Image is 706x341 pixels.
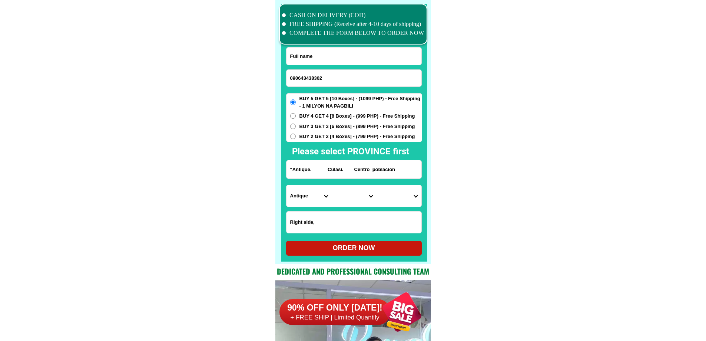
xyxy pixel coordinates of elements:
[286,212,421,233] input: Input LANDMARKOFLOCATION
[290,124,296,129] input: BUY 3 GET 3 [6 Boxes] - (899 PHP) - Free Shipping
[299,133,415,140] span: BUY 2 GET 2 [4 Boxes] - (799 PHP) - Free Shipping
[286,185,331,207] select: Select province
[275,266,431,277] h2: Dedicated and professional consulting team
[286,70,421,86] input: Input phone_number
[299,95,422,109] span: BUY 5 GET 5 [10 Boxes] - (1099 PHP) - Free Shipping - 1 MILYON NA PAGBILI
[376,185,421,207] select: Select commune
[279,314,391,322] h6: + FREE SHIP | Limited Quantily
[331,185,376,207] select: Select district
[282,11,424,20] li: CASH ON DELIVERY (COD)
[290,99,296,105] input: BUY 5 GET 5 [10 Boxes] - (1099 PHP) - Free Shipping - 1 MILYON NA PAGBILI
[286,160,421,178] input: Input address
[286,47,421,65] input: Input full_name
[290,134,296,139] input: BUY 2 GET 2 [4 Boxes] - (799 PHP) - Free Shipping
[279,302,391,314] h6: 90% OFF ONLY [DATE]!
[292,145,489,158] h2: Please select PROVINCE first
[290,113,296,119] input: BUY 4 GET 4 [8 Boxes] - (999 PHP) - Free Shipping
[299,112,415,120] span: BUY 4 GET 4 [8 Boxes] - (999 PHP) - Free Shipping
[286,243,422,253] div: ORDER NOW
[299,123,415,130] span: BUY 3 GET 3 [6 Boxes] - (899 PHP) - Free Shipping
[282,29,424,37] li: COMPLETE THE FORM BELOW TO ORDER NOW
[282,20,424,29] li: FREE SHIPPING (Receive after 4-10 days of shipping)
